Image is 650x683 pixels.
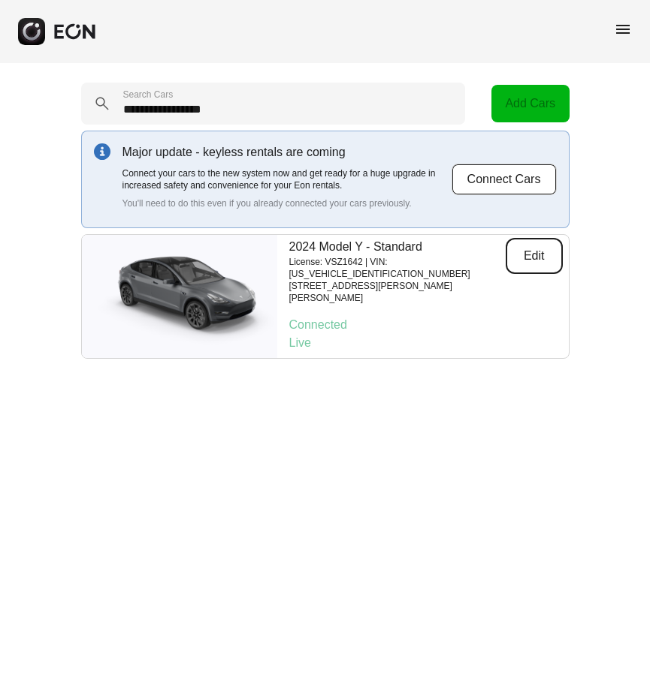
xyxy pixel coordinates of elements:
[289,280,506,304] p: [STREET_ADDRESS][PERSON_NAME][PERSON_NAME]
[506,238,563,274] button: Edit
[122,197,452,209] p: You'll need to do this even if you already connected your cars previously.
[452,164,557,195] button: Connect Cars
[289,334,563,352] p: Live
[614,20,632,38] span: menu
[123,89,174,101] label: Search Cars
[289,238,506,256] p: 2024 Model Y - Standard
[94,143,110,160] img: info
[122,143,452,161] p: Major update - keyless rentals are coming
[82,248,277,345] img: car
[289,316,563,334] p: Connected
[289,256,506,280] p: License: VSZ1642 | VIN: [US_VEHICLE_IDENTIFICATION_NUMBER]
[122,167,452,191] p: Connect your cars to the new system now and get ready for a huge upgrade in increased safety and ...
